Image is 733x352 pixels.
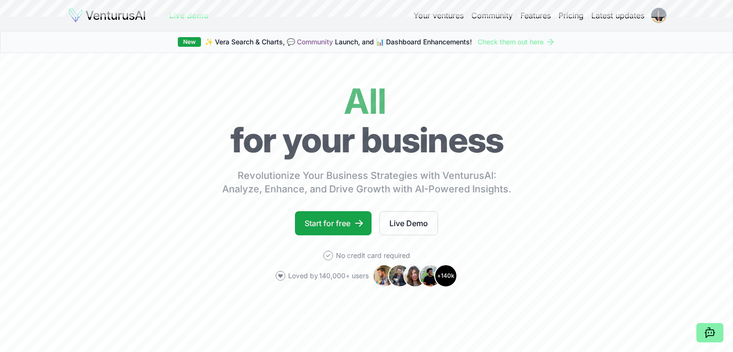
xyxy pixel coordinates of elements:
a: Live Demo [379,211,438,235]
img: Avatar 2 [388,264,411,287]
div: New [178,37,201,47]
img: Avatar 3 [403,264,426,287]
img: Avatar 1 [373,264,396,287]
a: Check them out here [478,37,555,47]
a: Community [297,38,333,46]
a: Start for free [295,211,372,235]
span: ✨ Vera Search & Charts, 💬 Launch, and 📊 Dashboard Enhancements! [205,37,472,47]
img: Avatar 4 [419,264,442,287]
